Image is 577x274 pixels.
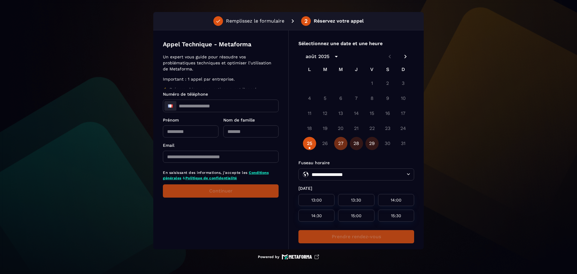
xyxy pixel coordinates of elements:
[304,18,308,24] div: 2
[351,63,362,75] span: J
[298,185,414,192] p: [DATE]
[163,86,277,92] p: 👉 Préparez bien vos questions avant l’appel.
[367,63,377,75] span: V
[405,171,412,178] button: Open
[163,92,208,97] span: Numéro de téléphone
[334,137,347,150] button: 27 août 2025
[298,160,414,166] p: Fuseau horaire
[306,213,327,218] p: 14:30
[335,63,346,75] span: M
[185,176,237,180] a: Politique de confidentialité
[164,101,176,111] div: France: + 33
[306,53,316,60] div: août
[365,137,379,150] button: 29 août 2025
[350,137,363,150] button: 28 août 2025
[304,63,315,75] span: L
[258,254,279,259] p: Powered by
[385,198,407,202] p: 14:00
[400,51,411,62] button: Next month
[318,53,329,60] div: 2025
[163,118,179,122] span: Prénom
[163,170,279,181] p: En saisissant des informations, j'accepte les
[331,51,341,62] button: calendar view is open, switch to year view
[382,63,393,75] span: S
[163,76,277,82] p: Important : 1 appel par entreprise.
[385,213,407,218] p: 15:30
[306,198,327,202] p: 13:00
[163,143,174,148] span: Email
[163,54,277,72] p: Un expert vous guide pour résoudre vos problématiques techniques et optimiser l’utilisation de Me...
[398,63,409,75] span: D
[223,118,255,122] span: Nom de famille
[314,17,364,25] p: Réservez votre appel
[258,254,319,260] a: Powered by
[303,137,316,150] button: 25 août 2025
[345,213,367,218] p: 15:00
[226,17,284,25] p: Remplissez le formulaire
[320,63,331,75] span: M
[183,176,185,180] span: &
[163,40,251,48] p: Appel Technique - Metaforma
[345,198,367,202] p: 13:30
[298,40,414,47] p: Sélectionnez une date et une heure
